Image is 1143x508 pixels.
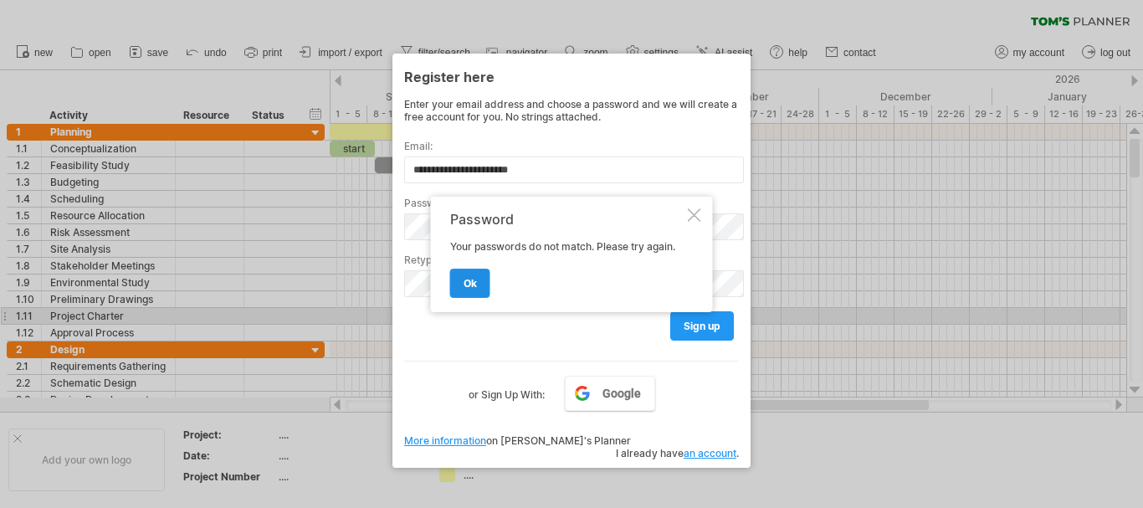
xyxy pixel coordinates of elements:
span: I already have . [616,447,739,459]
span: ok [464,277,477,290]
label: Retype password: [404,254,739,266]
div: Register here [404,61,739,91]
a: an account [684,447,736,459]
div: Enter your email address and choose a password and we will create a free account for you. No stri... [404,98,739,123]
a: ok [450,269,490,298]
a: sign up [670,311,734,341]
a: More information [404,434,486,447]
label: or Sign Up With: [469,376,545,404]
a: Google [565,376,655,411]
label: Password: [404,197,739,209]
span: Google [602,387,641,400]
span: on [PERSON_NAME]'s Planner [404,434,631,447]
label: Email: [404,140,739,152]
div: Password [450,212,684,227]
span: sign up [684,320,720,332]
div: Your passwords do not match. Please try again. [450,212,684,297]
